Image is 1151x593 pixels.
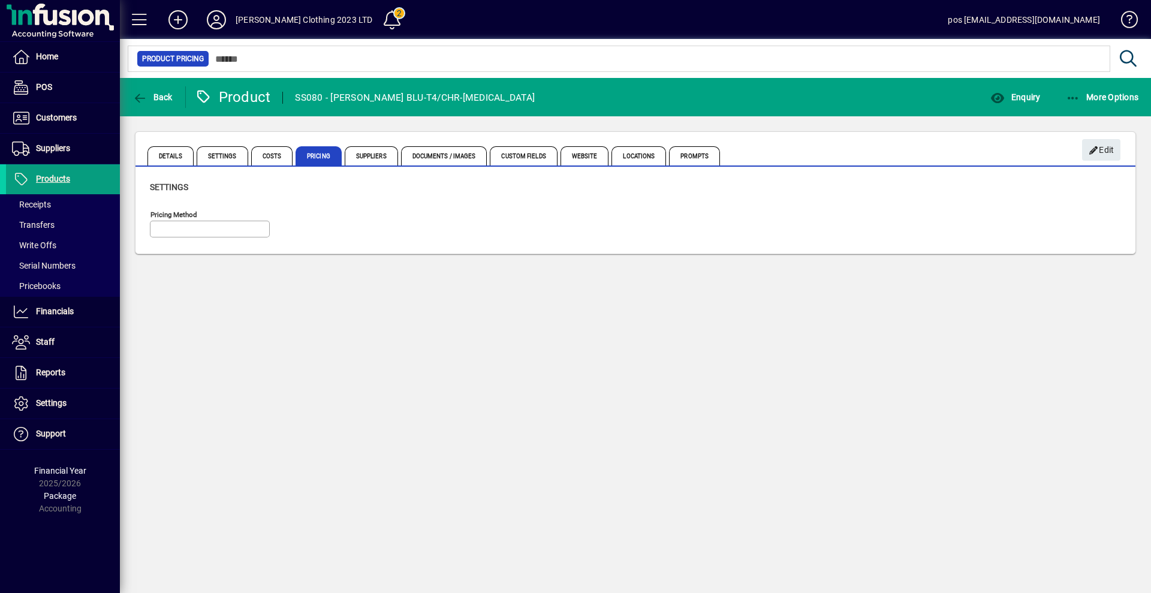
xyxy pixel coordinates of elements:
span: Reports [36,368,65,377]
a: Financials [6,297,120,327]
a: Reports [6,358,120,388]
span: Products [36,174,70,183]
span: Financial Year [34,466,86,475]
span: Customers [36,113,77,122]
span: Home [36,52,58,61]
a: Serial Numbers [6,255,120,276]
button: Add [159,9,197,31]
span: Transfers [12,220,55,230]
div: SS080 - [PERSON_NAME] BLU-T4/CHR-[MEDICAL_DATA] [295,88,535,107]
button: Edit [1082,139,1120,161]
a: Home [6,42,120,72]
span: Documents / Images [401,146,487,165]
span: Pricing [296,146,342,165]
button: Back [129,86,176,108]
a: Transfers [6,215,120,235]
span: Back [132,92,173,102]
span: Custom Fields [490,146,557,165]
a: Suppliers [6,134,120,164]
span: Locations [611,146,666,165]
span: Settings [197,146,248,165]
span: Website [561,146,609,165]
span: Receipts [12,200,51,209]
span: Staff [36,337,55,347]
a: Receipts [6,194,120,215]
a: Staff [6,327,120,357]
span: Details [147,146,194,165]
span: Costs [251,146,293,165]
span: Write Offs [12,240,56,250]
a: POS [6,73,120,103]
a: Pricebooks [6,276,120,296]
a: Settings [6,389,120,419]
a: Write Offs [6,235,120,255]
span: Financials [36,306,74,316]
button: More Options [1063,86,1142,108]
span: Support [36,429,66,438]
span: Prompts [669,146,720,165]
span: More Options [1066,92,1139,102]
a: Support [6,419,120,449]
a: Knowledge Base [1112,2,1136,41]
span: POS [36,82,52,92]
span: Serial Numbers [12,261,76,270]
a: Customers [6,103,120,133]
app-page-header-button: Back [120,86,186,108]
span: Product Pricing [142,53,204,65]
button: Profile [197,9,236,31]
span: Package [44,491,76,501]
div: Product [195,88,271,107]
mat-label: Pricing method [150,210,197,219]
span: Settings [36,398,67,408]
span: Suppliers [36,143,70,153]
span: Enquiry [990,92,1040,102]
div: [PERSON_NAME] Clothing 2023 LTD [236,10,372,29]
span: Edit [1089,140,1114,160]
div: pos [EMAIL_ADDRESS][DOMAIN_NAME] [948,10,1100,29]
span: Suppliers [345,146,398,165]
span: Pricebooks [12,281,61,291]
span: Settings [150,182,188,192]
button: Enquiry [987,86,1043,108]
